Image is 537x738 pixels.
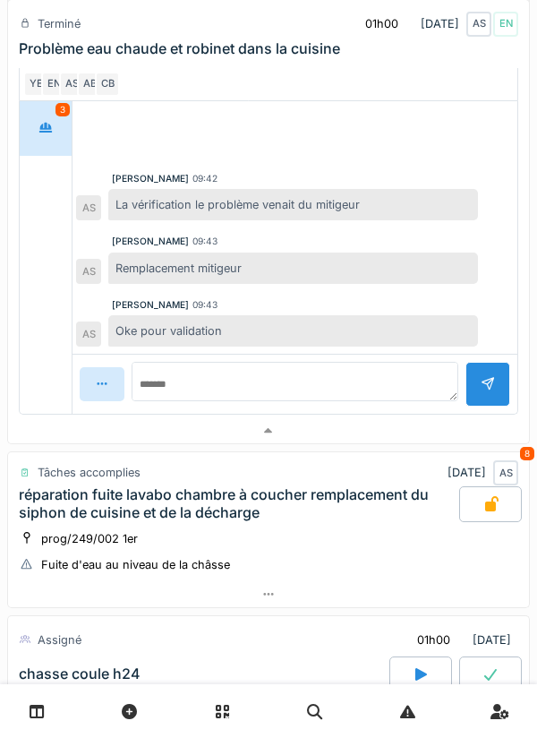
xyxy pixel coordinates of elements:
[447,460,518,485] div: [DATE]
[108,189,478,220] div: La vérification le problème venait du mitigeur
[493,12,518,37] div: EN
[23,72,48,97] div: YE
[38,464,141,481] div: Tâches accomplies
[41,72,66,97] div: EN
[466,12,491,37] div: AS
[77,72,102,97] div: AB
[192,298,217,312] div: 09:43
[108,315,478,347] div: Oke pour validation
[112,172,189,185] div: [PERSON_NAME]
[59,72,84,97] div: AS
[520,447,534,460] div: 8
[493,460,518,485] div: AS
[402,623,518,656] div: [DATE]
[38,15,81,32] div: Terminé
[95,72,120,97] div: CB
[192,172,217,185] div: 09:42
[41,556,230,573] div: Fuite d'eau au niveau de la châsse
[365,15,398,32] div: 01h00
[38,631,81,648] div: Assigné
[350,7,518,40] div: [DATE]
[112,235,189,248] div: [PERSON_NAME]
[112,298,189,312] div: [PERSON_NAME]
[55,103,70,116] div: 3
[41,530,138,547] div: prog/249/002 1er
[108,253,478,284] div: Remplacement mitigeur
[19,40,340,57] div: Problème eau chaude et robinet dans la cuisine
[417,631,450,648] div: 01h00
[76,195,101,220] div: AS
[76,322,101,347] div: AS
[76,259,101,284] div: AS
[19,486,456,520] div: réparation fuite lavabo chambre à coucher remplacement du siphon de cuisine et de la décharge
[19,665,141,682] div: chasse coule h24
[192,235,217,248] div: 09:43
